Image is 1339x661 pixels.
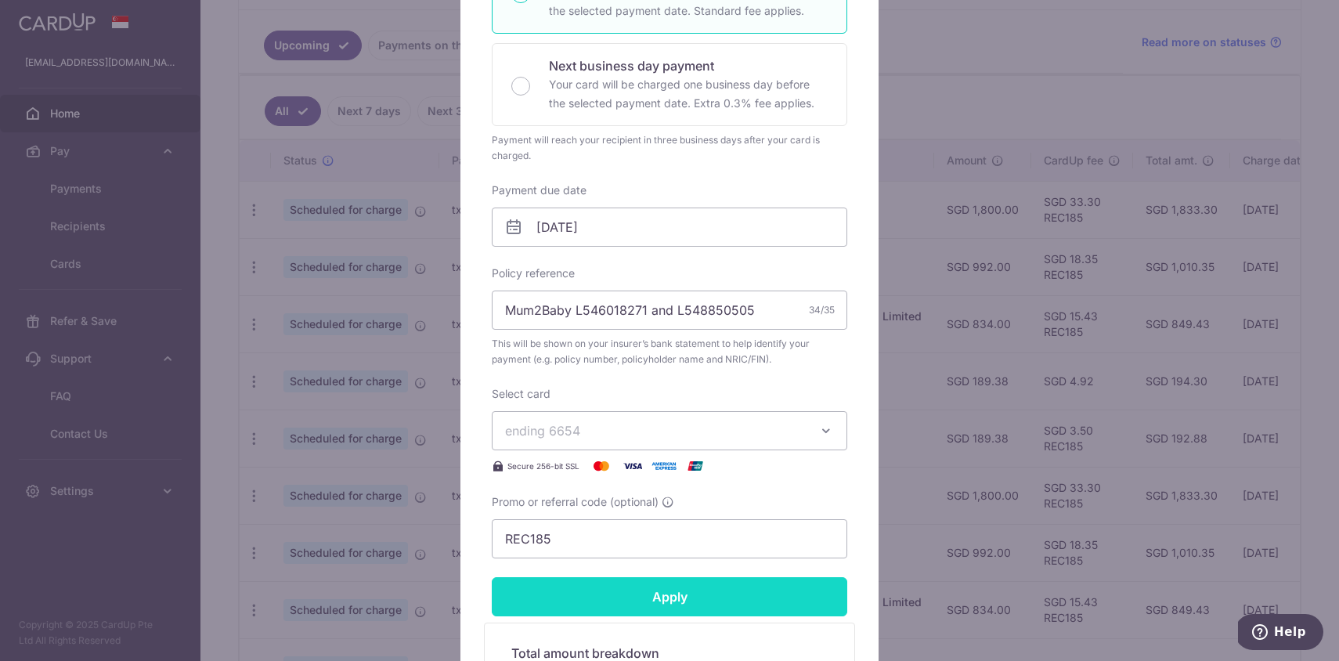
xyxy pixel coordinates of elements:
[648,457,680,475] img: American Express
[586,457,617,475] img: Mastercard
[492,182,586,198] label: Payment due date
[505,423,580,439] span: ending 6654
[809,302,835,318] div: 34/35
[680,457,711,475] img: UnionPay
[617,457,648,475] img: Visa
[492,265,575,281] label: Policy reference
[492,132,847,164] div: Payment will reach your recipient in three business days after your card is charged.
[492,208,847,247] input: DD / MM / YYYY
[492,577,847,616] input: Apply
[492,411,847,450] button: ending 6654
[1238,614,1323,653] iframe: Opens a widget where you can find more information
[507,460,579,472] span: Secure 256-bit SSL
[492,386,550,402] label: Select card
[492,336,847,367] span: This will be shown on your insurer’s bank statement to help identify your payment (e.g. policy nu...
[549,75,828,113] p: Your card will be charged one business day before the selected payment date. Extra 0.3% fee applies.
[492,494,659,510] span: Promo or referral code (optional)
[549,56,828,75] p: Next business day payment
